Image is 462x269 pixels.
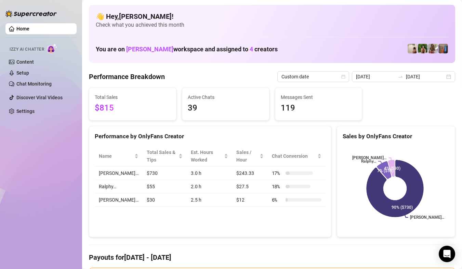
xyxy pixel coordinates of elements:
text: Ralphy… [361,159,376,164]
span: 39 [188,102,264,115]
text: [PERSON_NAME]… [352,156,386,161]
span: Chat Conversion [272,152,316,160]
span: [PERSON_NAME] [126,46,173,53]
div: Est. Hours Worked [191,149,223,164]
text: [PERSON_NAME]… [410,215,445,220]
span: Total Sales [95,93,171,101]
span: Sales / Hour [236,149,258,164]
span: 6 % [272,196,283,204]
img: Nathaniel [428,44,438,53]
a: Discover Viral Videos [16,95,63,100]
h4: Payouts for [DATE] - [DATE] [89,253,455,262]
img: AI Chatter [47,43,57,53]
span: to [398,74,403,79]
input: End date [406,73,445,80]
span: 17 % [272,169,283,177]
td: 2.5 h [187,193,232,207]
td: 3.0 h [187,167,232,180]
img: Nathaniel [418,44,427,53]
a: Setup [16,70,29,76]
span: Messages Sent [281,93,357,101]
span: Izzy AI Chatter [10,46,44,53]
a: Home [16,26,29,31]
h1: You are on workspace and assigned to creators [96,46,278,53]
span: Custom date [281,72,345,82]
th: Sales / Hour [232,146,268,167]
span: Check what you achieved this month [96,21,448,29]
span: $815 [95,102,171,115]
td: $27.5 [232,180,268,193]
td: $55 [143,180,187,193]
img: logo-BBDzfeDw.svg [5,10,57,17]
img: Wayne [438,44,448,53]
td: $730 [143,167,187,180]
th: Total Sales & Tips [143,146,187,167]
td: [PERSON_NAME]… [95,193,143,207]
span: calendar [341,75,345,79]
div: Sales by OnlyFans Creator [343,132,449,141]
div: Performance by OnlyFans Creator [95,132,326,141]
th: Chat Conversion [268,146,326,167]
a: Content [16,59,34,65]
span: 4 [250,46,253,53]
td: Ralphy… [95,180,143,193]
h4: Performance Breakdown [89,72,165,81]
span: 18 % [272,183,283,190]
div: Open Intercom Messenger [439,246,455,262]
td: [PERSON_NAME]… [95,167,143,180]
td: 2.0 h [187,180,232,193]
th: Name [95,146,143,167]
a: Settings [16,108,35,114]
h4: 👋 Hey, [PERSON_NAME] ! [96,12,448,21]
td: $30 [143,193,187,207]
input: Start date [356,73,395,80]
span: 119 [281,102,357,115]
span: swap-right [398,74,403,79]
td: $12 [232,193,268,207]
span: Name [99,152,133,160]
a: Chat Monitoring [16,81,52,87]
img: Ralphy [408,44,417,53]
span: Total Sales & Tips [147,149,177,164]
span: Active Chats [188,93,264,101]
td: $243.33 [232,167,268,180]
